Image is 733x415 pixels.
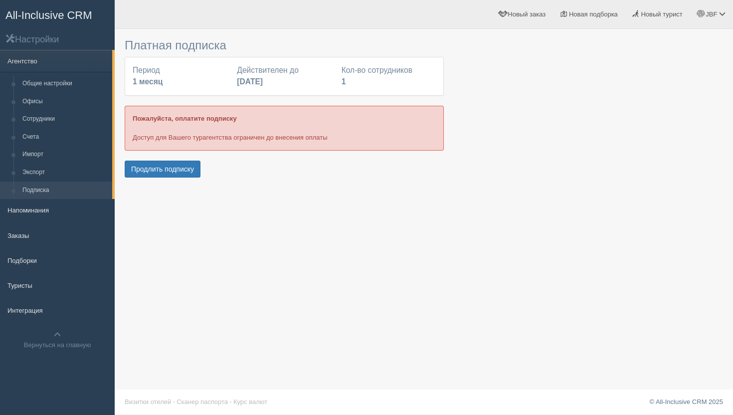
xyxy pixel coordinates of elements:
a: Сотрудники [18,110,112,128]
a: Курс валют [233,398,267,406]
span: JBF [706,10,717,18]
span: Новая подборка [569,10,618,18]
b: 1 [342,77,346,86]
a: © All-Inclusive CRM 2025 [649,398,723,406]
span: Новый заказ [508,10,546,18]
a: Подписка [18,182,112,200]
b: 1 месяц [133,77,163,86]
a: Экспорт [18,164,112,182]
div: Доступ для Вашего турагентства ограничен до внесения оплаты [125,106,444,150]
a: Общие настройки [18,75,112,93]
a: Визитки отелей [125,398,171,406]
span: · [173,398,175,406]
b: [DATE] [237,77,263,86]
a: Счета [18,128,112,146]
a: Сканер паспорта [177,398,228,406]
div: Период [128,65,232,88]
span: All-Inclusive CRM [5,9,92,21]
a: Офисы [18,93,112,111]
b: Пожалуйста, оплатите подписку [133,115,237,122]
div: Кол-во сотрудников [337,65,441,88]
span: · [230,398,232,406]
a: Импорт [18,146,112,164]
h3: Платная подписка [125,39,444,52]
button: Продлить подписку [125,161,200,178]
a: All-Inclusive CRM [0,0,114,28]
span: Новый турист [641,10,682,18]
div: Действителен до [232,65,336,88]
